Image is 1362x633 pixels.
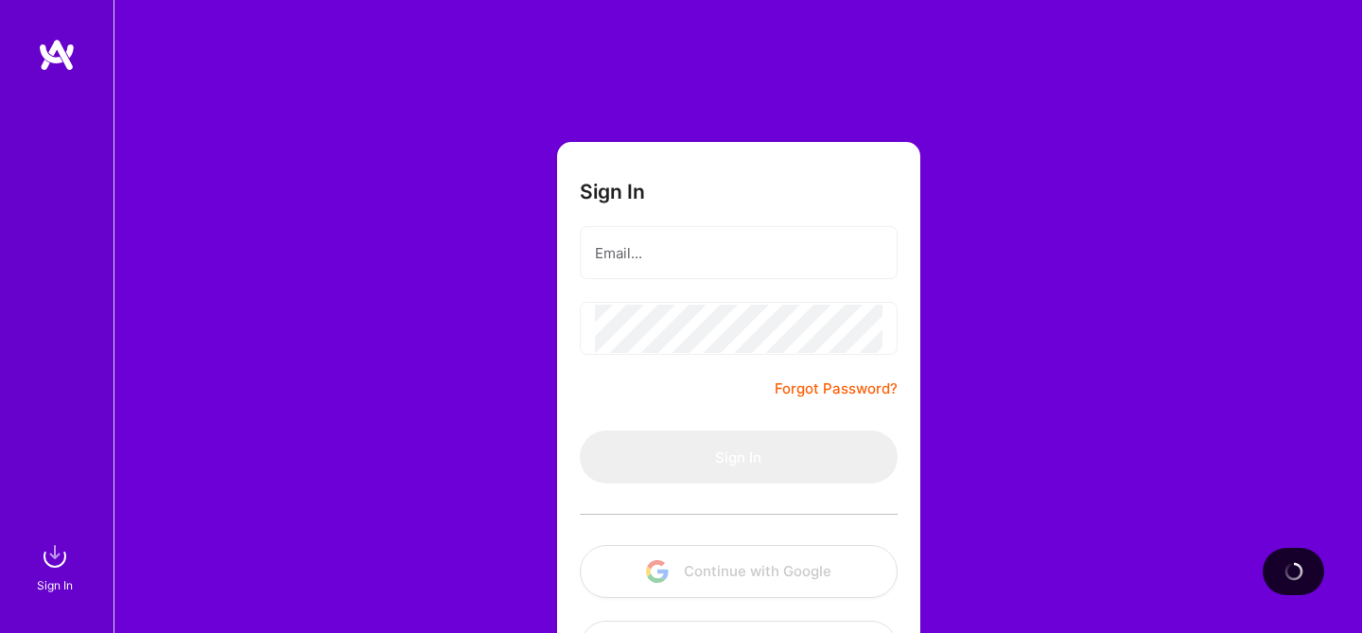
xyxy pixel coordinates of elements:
a: Forgot Password? [775,378,898,400]
a: sign inSign In [40,537,74,595]
img: icon [646,560,669,583]
h3: Sign In [580,180,645,203]
button: Sign In [580,431,898,484]
img: logo [38,38,76,72]
img: loading [1283,561,1304,582]
div: Sign In [37,575,73,595]
button: Continue with Google [580,545,898,598]
img: sign in [36,537,74,575]
input: Email... [595,229,882,277]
